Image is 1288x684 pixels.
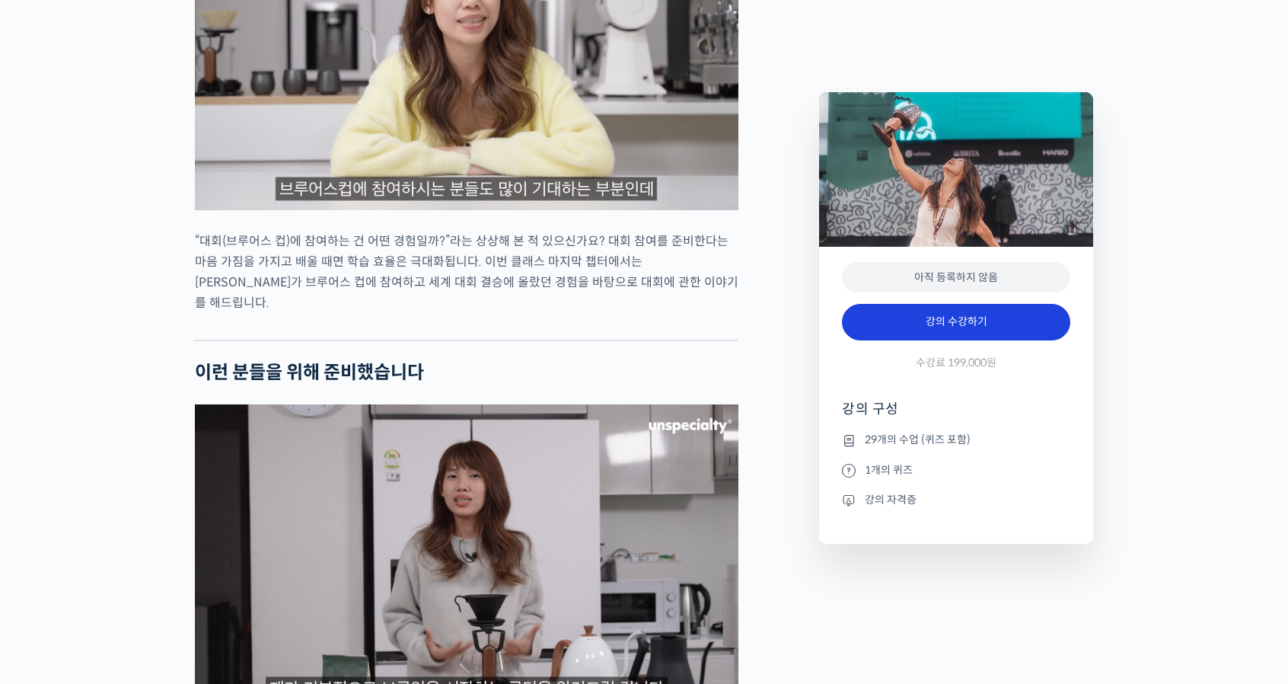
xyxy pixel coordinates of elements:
[196,483,292,521] a: 설정
[916,356,996,370] span: 수강료 199,000원
[195,231,738,313] p: “대회(브루어스 컵)에 참여하는 건 어떤 경험일까?”라는 상상해 본 적 있으신가요? 대회 참여를 준비한다는 마음 가짐을 가지고 배울 때면 학습 효율은 극대화됩니다. 이번 클래...
[5,483,100,521] a: 홈
[195,362,738,384] h2: 이런 분들을 위해 준비했습니다
[842,431,1070,449] li: 29개의 수업 (퀴즈 포함)
[842,262,1070,293] div: 아직 등록하지 않음
[235,506,253,518] span: 설정
[842,400,1070,430] h4: 강의 구성
[842,461,1070,479] li: 1개의 퀴즈
[100,483,196,521] a: 대화
[842,304,1070,340] a: 강의 수강하기
[842,491,1070,509] li: 강의 자격증
[139,507,158,519] span: 대화
[48,506,57,518] span: 홈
